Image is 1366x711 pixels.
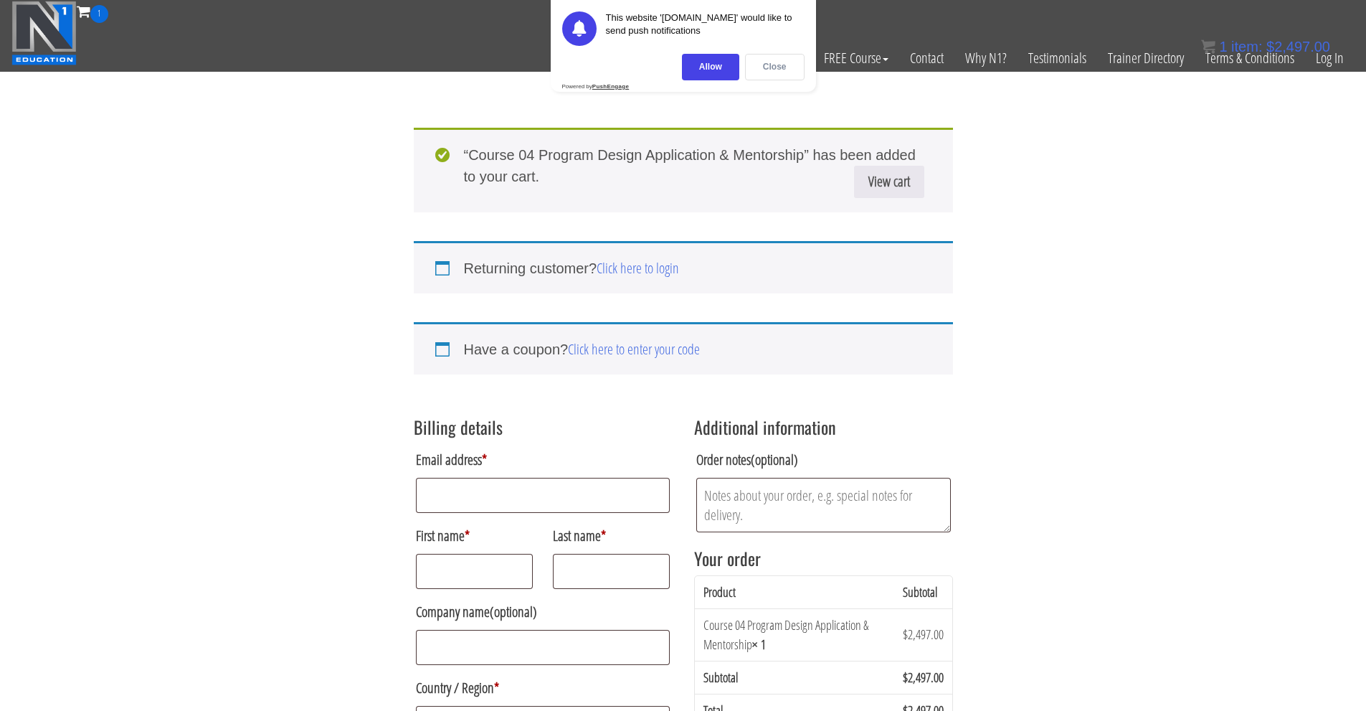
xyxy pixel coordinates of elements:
[90,5,108,23] span: 1
[414,322,953,375] div: Have a coupon?
[903,669,944,686] bdi: 2,497.00
[597,258,679,278] a: Click here to login
[606,11,805,46] div: This website '[DOMAIN_NAME]' would like to send push notifications
[1195,23,1305,93] a: Terms & Conditions
[903,626,908,643] span: $
[416,598,670,626] label: Company name
[1266,39,1274,55] span: $
[894,576,952,608] th: Subtotal
[1305,23,1355,93] a: Log In
[1231,39,1262,55] span: item:
[1266,39,1330,55] bdi: 2,497.00
[694,549,953,568] h3: Your order
[903,626,944,643] bdi: 2,497.00
[592,83,629,90] strong: PushEngage
[695,608,894,661] td: Course 04 Program Design Application & Mentorship
[1219,39,1227,55] span: 1
[416,522,533,550] label: First name
[1018,23,1097,93] a: Testimonials
[854,166,924,198] a: View cart
[562,83,630,90] div: Powered by
[77,1,108,21] a: 1
[416,674,670,702] label: Country / Region
[414,418,673,436] h3: Billing details
[694,418,953,436] h3: Additional information
[751,450,798,469] span: (optional)
[490,602,537,621] span: (optional)
[903,669,908,686] span: $
[696,446,951,474] label: Order notes
[752,636,766,653] strong: × 1
[682,54,739,80] div: Allow
[1097,23,1195,93] a: Trainer Directory
[695,661,894,694] th: Subtotal
[416,446,670,474] label: Email address
[568,339,700,359] a: Click here to enter your code
[745,54,805,80] div: Close
[899,23,954,93] a: Contact
[414,241,953,293] div: Returning customer?
[813,23,899,93] a: FREE Course
[954,23,1018,93] a: Why N1?
[1201,39,1330,55] a: 1 item: $2,497.00
[11,1,77,65] img: n1-education
[1201,39,1215,54] img: icon11.png
[695,576,894,608] th: Product
[553,522,670,550] label: Last name
[414,128,953,212] div: “Course 04 Program Design Application & Mentorship” has been added to your cart.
